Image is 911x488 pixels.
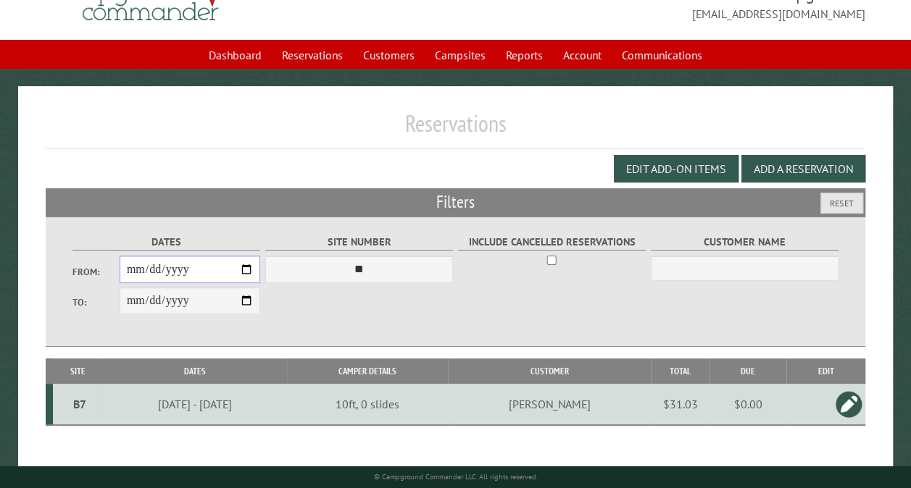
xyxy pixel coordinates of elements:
[53,358,103,384] th: Site
[786,358,865,384] th: Edit
[458,234,646,251] label: Include Cancelled Reservations
[651,384,709,425] td: $31.03
[554,41,610,69] a: Account
[72,234,260,251] label: Dates
[651,358,709,384] th: Total
[102,358,287,384] th: Dates
[741,155,865,182] button: Add a Reservation
[354,41,423,69] a: Customers
[200,41,270,69] a: Dashboard
[59,397,100,411] div: B7
[46,109,865,149] h1: Reservations
[448,384,652,425] td: [PERSON_NAME]
[273,41,351,69] a: Reservations
[105,397,285,411] div: [DATE] - [DATE]
[426,41,494,69] a: Campsites
[497,41,552,69] a: Reports
[46,188,865,216] h2: Filters
[651,234,839,251] label: Customer Name
[709,358,786,384] th: Due
[72,265,120,279] label: From:
[614,155,739,182] button: Edit Add-on Items
[265,234,453,251] label: Site Number
[374,472,538,481] small: © Campground Commander LLC. All rights reserved.
[72,295,120,309] label: To:
[820,193,863,214] button: Reset
[613,41,711,69] a: Communications
[287,384,448,425] td: 10ft, 0 slides
[709,384,786,425] td: $0.00
[448,358,652,384] th: Customer
[287,358,448,384] th: Camper Details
